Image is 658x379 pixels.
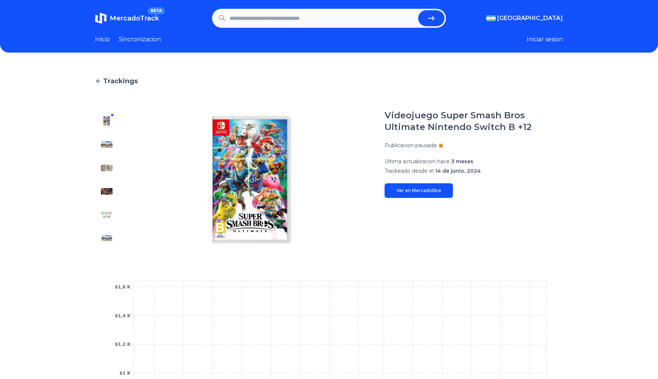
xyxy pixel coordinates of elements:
img: Videojuego Super Smash Bros Ultimate Nintendo Switch B +12 [133,110,370,250]
a: MercadoTrackBETA [95,12,159,24]
span: Trackings [103,76,138,86]
img: Videojuego Super Smash Bros Ultimate Nintendo Switch B +12 [101,162,113,174]
span: MercadoTrack [110,14,159,22]
span: 3 meses [451,158,473,165]
tspan: $1,2 K [115,342,131,347]
a: Trackings [95,76,563,86]
p: Publicacion pausada [385,142,436,149]
tspan: $1 K [120,371,131,376]
tspan: $1,4 K [115,313,131,318]
a: Ver en Mercadolibre [385,183,453,198]
img: Argentina [486,15,496,21]
span: 14 de junio, 2024 [435,168,481,174]
a: Inicio [95,35,110,44]
img: Videojuego Super Smash Bros Ultimate Nintendo Switch B +12 [101,232,113,244]
button: [GEOGRAPHIC_DATA] [486,14,563,23]
img: Videojuego Super Smash Bros Ultimate Nintendo Switch B +12 [101,185,113,197]
h1: Videojuego Super Smash Bros Ultimate Nintendo Switch B +12 [385,110,563,133]
img: MercadoTrack [95,12,107,24]
span: Trackeado desde el [385,168,434,174]
span: [GEOGRAPHIC_DATA] [497,14,563,23]
span: Ultima actualizacion hace [385,158,450,165]
img: Videojuego Super Smash Bros Ultimate Nintendo Switch B +12 [101,139,113,150]
a: Sincronizacion [119,35,161,44]
span: BETA [148,7,165,15]
button: Iniciar sesion [527,35,563,44]
tspan: $1,6 K [115,284,131,290]
img: Videojuego Super Smash Bros Ultimate Nintendo Switch B +12 [101,209,113,221]
img: Videojuego Super Smash Bros Ultimate Nintendo Switch B +12 [101,115,113,127]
